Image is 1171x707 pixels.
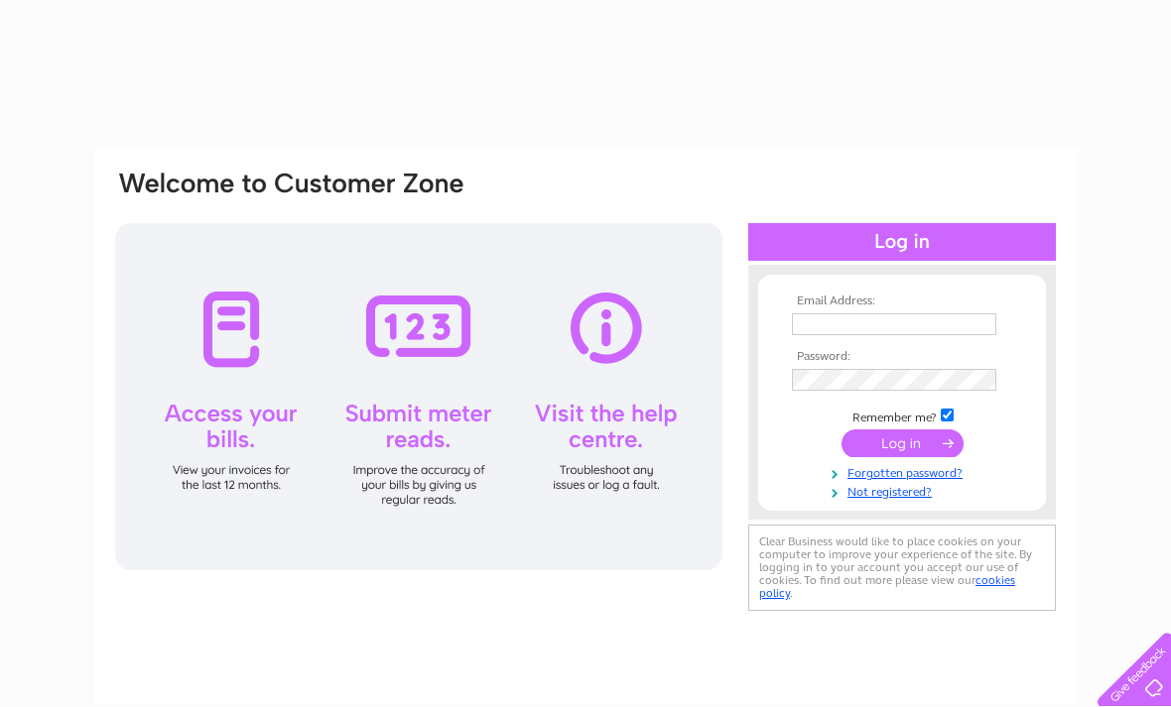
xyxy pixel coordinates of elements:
a: cookies policy [759,573,1015,600]
a: Forgotten password? [792,462,1017,481]
th: Email Address: [787,295,1017,308]
input: Submit [842,429,964,457]
td: Remember me? [787,406,1017,425]
div: Clear Business would like to place cookies on your computer to improve your experience of the sit... [748,525,1056,611]
a: Not registered? [792,481,1017,500]
th: Password: [787,350,1017,364]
